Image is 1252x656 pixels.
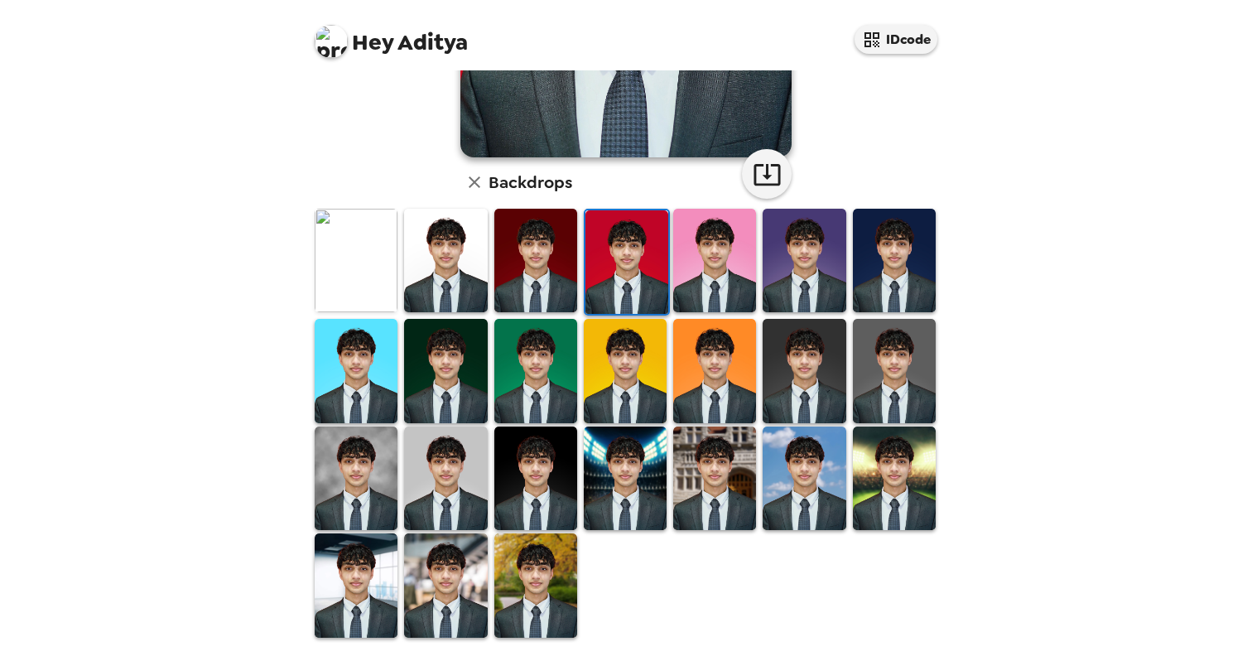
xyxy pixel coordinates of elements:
[315,209,397,312] img: Original
[352,27,393,57] span: Hey
[315,25,348,58] img: profile pic
[855,25,937,54] button: IDcode
[489,169,572,195] h6: Backdrops
[315,17,468,54] span: Aditya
